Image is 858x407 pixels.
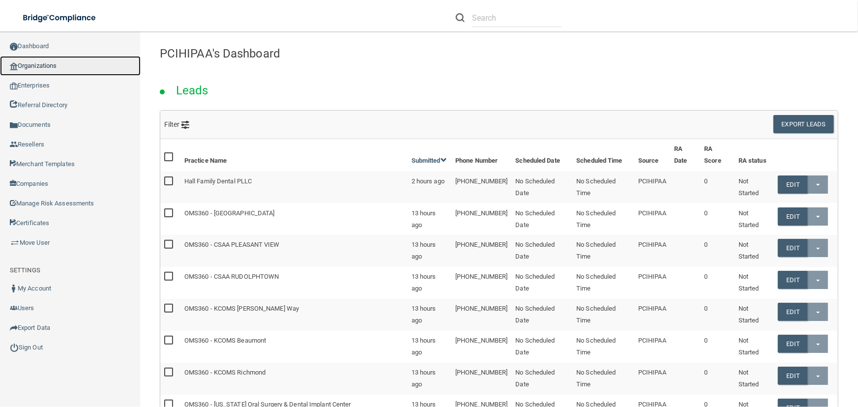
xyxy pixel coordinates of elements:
[10,83,18,89] img: enterprise.0d942306.png
[412,157,447,164] a: Submitted
[10,285,18,292] img: ic_user_dark.df1a06c3.png
[451,363,511,395] td: [PHONE_NUMBER]
[735,171,774,203] td: Not Started
[10,141,18,148] img: ic_reseller.de258add.png
[512,363,573,395] td: No Scheduled Date
[634,267,670,299] td: PCIHIPAA
[634,363,670,395] td: PCIHIPAA
[572,203,634,235] td: No Scheduled Time
[634,235,670,267] td: PCIHIPAA
[701,299,735,331] td: 0
[408,331,451,363] td: 13 hours ago
[572,363,634,395] td: No Scheduled Time
[701,363,735,395] td: 0
[701,171,735,203] td: 0
[572,331,634,363] td: No Scheduled Time
[10,238,20,248] img: briefcase.64adab9b.png
[451,235,511,267] td: [PHONE_NUMBER]
[181,121,189,129] img: icon-filter@2x.21656d0b.png
[408,299,451,331] td: 13 hours ago
[180,363,408,395] td: OMS360 - KCOMS Richmond
[778,239,808,257] a: Edit
[408,267,451,299] td: 13 hours ago
[634,299,670,331] td: PCIHIPAA
[735,331,774,363] td: Not Started
[166,77,218,104] h2: Leads
[778,207,808,226] a: Edit
[472,9,562,27] input: Search
[778,303,808,321] a: Edit
[634,139,670,171] th: Source
[408,235,451,267] td: 13 hours ago
[10,264,40,276] label: SETTINGS
[634,203,670,235] td: PCIHIPAA
[701,203,735,235] td: 0
[778,367,808,385] a: Edit
[572,235,634,267] td: No Scheduled Time
[180,203,408,235] td: OMS360 - [GEOGRAPHIC_DATA]
[735,203,774,235] td: Not Started
[164,120,189,128] span: Filter
[634,171,670,203] td: PCIHIPAA
[10,62,18,70] img: organization-icon.f8decf85.png
[735,235,774,267] td: Not Started
[408,203,451,235] td: 13 hours ago
[451,267,511,299] td: [PHONE_NUMBER]
[512,171,573,203] td: No Scheduled Date
[451,139,511,171] th: Phone Number
[701,235,735,267] td: 0
[735,267,774,299] td: Not Started
[512,203,573,235] td: No Scheduled Date
[10,304,18,312] img: icon-users.e205127d.png
[572,299,634,331] td: No Scheduled Time
[451,171,511,203] td: [PHONE_NUMBER]
[512,235,573,267] td: No Scheduled Date
[634,331,670,363] td: PCIHIPAA
[512,299,573,331] td: No Scheduled Date
[778,271,808,289] a: Edit
[701,267,735,299] td: 0
[670,139,701,171] th: RA Date
[512,331,573,363] td: No Scheduled Date
[408,171,451,203] td: 2 hours ago
[451,299,511,331] td: [PHONE_NUMBER]
[15,8,105,28] img: bridge_compliance_login_screen.278c3ca4.svg
[180,267,408,299] td: OMS360 - CSAA RUDOLPHTOWN
[773,115,834,133] button: Export Leads
[180,139,408,171] th: Practice Name
[451,203,511,235] td: [PHONE_NUMBER]
[160,47,838,60] h4: PCIHIPAA's Dashboard
[572,267,634,299] td: No Scheduled Time
[180,171,408,203] td: Hall Family Dental PLLC
[512,139,573,171] th: Scheduled Date
[701,331,735,363] td: 0
[10,121,18,129] img: icon-documents.8dae5593.png
[456,13,465,22] img: ic-search.3b580494.png
[735,299,774,331] td: Not Started
[572,171,634,203] td: No Scheduled Time
[408,363,451,395] td: 13 hours ago
[572,139,634,171] th: Scheduled Time
[10,43,18,51] img: ic_dashboard_dark.d01f4a41.png
[180,331,408,363] td: OMS360 - KCOMS Beaumont
[180,235,408,267] td: OMS360 - CSAA PLEASANT VIEW
[778,335,808,353] a: Edit
[180,299,408,331] td: OMS360 - KCOMS [PERSON_NAME] Way
[778,175,808,194] a: Edit
[701,139,735,171] th: RA Score
[735,139,774,171] th: RA status
[10,343,19,352] img: ic_power_dark.7ecde6b1.png
[512,267,573,299] td: No Scheduled Date
[451,331,511,363] td: [PHONE_NUMBER]
[10,324,18,332] img: icon-export.b9366987.png
[735,363,774,395] td: Not Started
